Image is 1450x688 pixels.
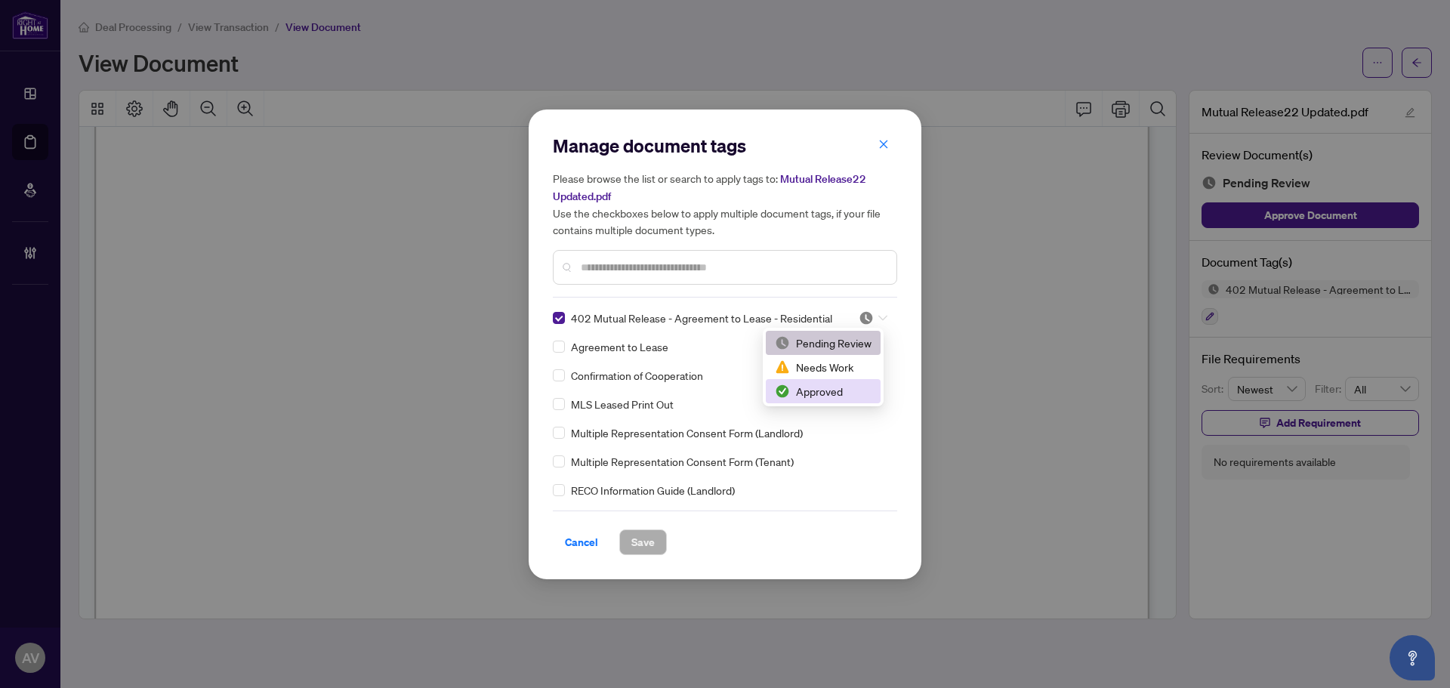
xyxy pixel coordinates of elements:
img: status [859,310,874,325]
div: Pending Review [766,331,881,355]
img: status [775,359,790,375]
div: Pending Review [775,335,872,351]
img: status [775,384,790,399]
span: 402 Mutual Release - Agreement to Lease - Residential [571,310,832,326]
span: Cancel [565,530,598,554]
span: Agreement to Lease [571,338,668,355]
img: status [775,335,790,350]
span: Multiple Representation Consent Form (Landlord) [571,424,803,441]
div: Needs Work [775,359,872,375]
span: Pending Review [859,310,887,325]
span: Mutual Release22 Updated.pdf [553,172,866,203]
button: Save [619,529,667,555]
div: Needs Work [766,355,881,379]
div: Approved [766,379,881,403]
button: Cancel [553,529,610,555]
div: Approved [775,383,872,400]
span: Multiple Representation Consent Form (Tenant) [571,453,794,470]
h2: Manage document tags [553,134,897,158]
span: Confirmation of Cooperation [571,367,703,384]
h5: Please browse the list or search to apply tags to: Use the checkboxes below to apply multiple doc... [553,170,897,238]
span: close [878,139,889,150]
button: Open asap [1390,635,1435,680]
span: RECO Information Guide (Landlord) [571,482,735,498]
span: MLS Leased Print Out [571,396,674,412]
